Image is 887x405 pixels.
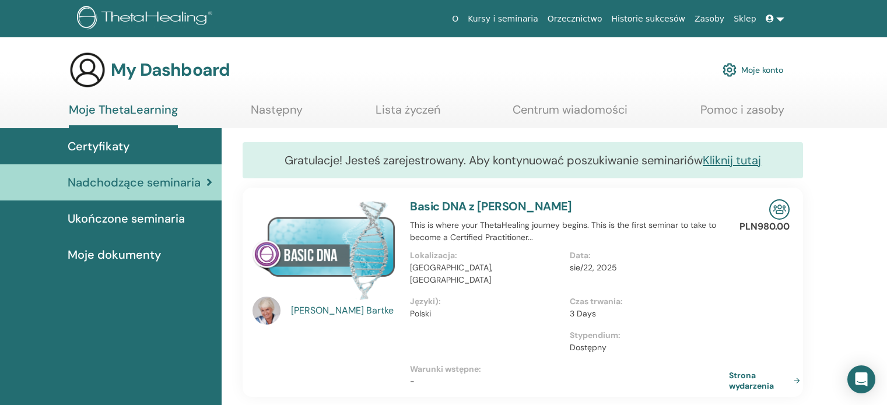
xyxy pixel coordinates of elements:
img: logo.png [77,6,216,32]
img: In-Person Seminar [769,199,790,220]
a: O [447,8,463,30]
p: 3 Days [570,308,722,320]
p: Warunki wstępne : [410,363,729,375]
a: Pomoc i zasoby [700,103,784,125]
a: Moje ThetaLearning [69,103,178,128]
h3: My Dashboard [111,59,230,80]
a: Centrum wiadomości [513,103,627,125]
a: Następny [251,103,303,125]
p: Data : [570,249,722,262]
p: Języki) : [410,295,562,308]
div: Gratulacje! Jesteś zarejestrowany. Aby kontynuować poszukiwanie seminariów [243,142,803,178]
p: Polski [410,308,562,320]
a: Lista życzeń [376,103,440,125]
img: Basic DNA [253,199,396,300]
p: sie/22, 2025 [570,262,722,274]
span: Ukończone seminaria [68,210,185,227]
a: Kliknij tutaj [703,153,761,168]
a: Sklep [729,8,760,30]
img: default.jpg [253,297,281,325]
a: Zasoby [690,8,729,30]
a: Kursy i seminaria [463,8,543,30]
p: PLN980.00 [739,220,790,234]
a: Orzecznictwo [543,8,607,30]
span: Nadchodzące seminaria [68,174,201,191]
a: Historie sukcesów [607,8,690,30]
p: Lokalizacja : [410,249,562,262]
img: generic-user-icon.jpg [69,51,106,89]
a: Strona wydarzenia [729,370,805,391]
p: This is where your ThetaHealing journey begins. This is the first seminar to take to become a Cer... [410,219,729,244]
span: Certyfikaty [68,138,129,155]
span: Moje dokumenty [68,246,161,263]
a: [PERSON_NAME] Bartke [291,304,399,318]
a: Basic DNA z [PERSON_NAME] [410,199,572,214]
p: Dostępny [570,341,722,354]
p: [GEOGRAPHIC_DATA], [GEOGRAPHIC_DATA] [410,262,562,286]
div: Open Intercom Messenger [847,365,875,393]
a: Moje konto [723,57,783,83]
p: - [410,375,729,388]
p: Czas trwania : [570,295,722,308]
p: Stypendium : [570,329,722,341]
img: cog.svg [723,60,737,80]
